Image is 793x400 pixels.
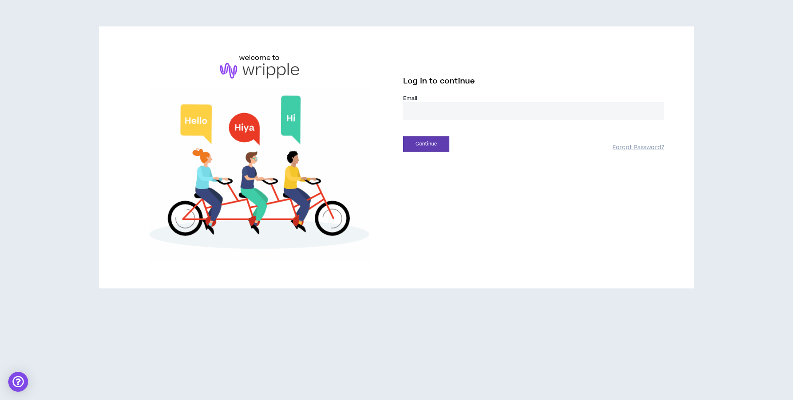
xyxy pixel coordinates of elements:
label: Email [403,95,664,102]
span: Log in to continue [403,76,475,86]
a: Forgot Password? [613,144,664,152]
div: Open Intercom Messenger [8,372,28,392]
button: Continue [403,136,449,152]
img: logo-brand.png [220,63,299,79]
h6: welcome to [239,53,280,63]
img: Welcome to Wripple [129,87,390,262]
